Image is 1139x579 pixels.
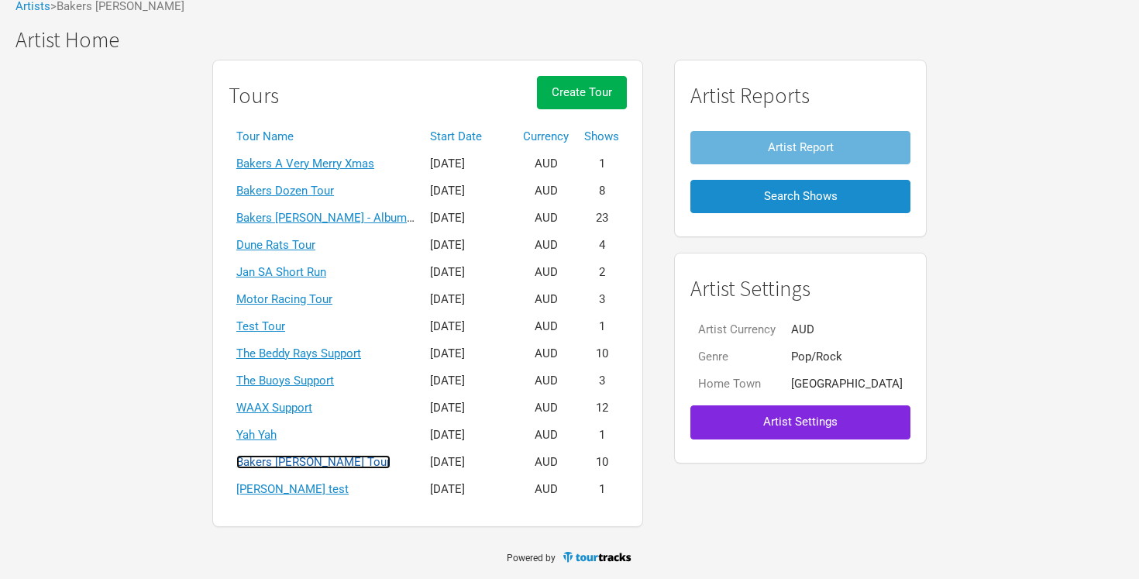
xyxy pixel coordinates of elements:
a: The Beddy Rays Support [236,346,361,360]
a: Test Tour [236,319,285,333]
td: [DATE] [422,259,515,286]
td: 12 [576,395,627,422]
a: Artist Report [690,123,910,172]
td: 4 [576,232,627,259]
td: Genre [690,343,783,370]
td: AUD [515,205,576,232]
td: AUD [515,259,576,286]
td: AUD [515,150,576,177]
td: Pop/Rock [783,343,910,370]
span: Artist Report [768,140,834,154]
a: Bakers A Very Merry Xmas [236,157,374,171]
span: Powered by [507,552,556,563]
th: Start Date [422,123,515,150]
td: AUD [515,177,576,205]
td: AUD [515,367,576,395]
td: 1 [576,150,627,177]
a: The Buoys Support [236,374,334,388]
td: AUD [515,449,576,476]
th: Tour Name [229,123,422,150]
a: [PERSON_NAME] test [236,482,349,496]
a: WAAX Support [236,401,312,415]
td: 23 [576,205,627,232]
td: 10 [576,449,627,476]
td: 10 [576,340,627,367]
a: Artist Settings [690,398,910,446]
td: AUD [515,395,576,422]
span: Artist Settings [763,415,838,429]
button: Create Tour [537,76,627,109]
a: Dune Rats Tour [236,238,315,252]
td: Home Town [690,370,783,398]
a: Bakers [PERSON_NAME] - Album Tour [236,211,433,225]
a: Search Shows [690,172,910,221]
th: Currency [515,123,576,150]
td: [DATE] [422,422,515,449]
td: Artist Currency [690,316,783,343]
td: [DATE] [422,150,515,177]
span: Search Shows [764,189,838,203]
td: 2 [576,259,627,286]
h1: Tours [229,84,279,108]
a: Yah Yah [236,428,277,442]
th: Shows [576,123,627,150]
td: 3 [576,367,627,395]
td: AUD [515,422,576,449]
span: Create Tour [552,85,612,99]
td: [GEOGRAPHIC_DATA] [783,370,910,398]
a: Create Tour [537,76,627,123]
span: > Bakers [PERSON_NAME] [50,1,184,12]
img: TourTracks [562,550,633,563]
td: [DATE] [422,286,515,313]
a: Bakers Dozen Tour [236,184,334,198]
td: AUD [515,232,576,259]
td: AUD [515,476,576,503]
a: Motor Racing Tour [236,292,332,306]
a: Jan SA Short Run [236,265,326,279]
td: [DATE] [422,395,515,422]
td: [DATE] [422,367,515,395]
td: [DATE] [422,177,515,205]
td: AUD [515,286,576,313]
td: 8 [576,177,627,205]
h1: Artist Settings [690,277,910,301]
td: [DATE] [422,313,515,340]
td: AUD [515,340,576,367]
td: [DATE] [422,340,515,367]
td: AUD [783,316,910,343]
button: Artist Settings [690,405,910,439]
td: 1 [576,476,627,503]
a: Bakers [PERSON_NAME] Tour [236,455,391,469]
td: 3 [576,286,627,313]
td: AUD [515,313,576,340]
td: [DATE] [422,232,515,259]
td: [DATE] [422,476,515,503]
td: [DATE] [422,205,515,232]
h1: Artist Reports [690,84,910,108]
td: 1 [576,422,627,449]
button: Search Shows [690,180,910,213]
button: Artist Report [690,131,910,164]
td: 1 [576,313,627,340]
h1: Artist Home [15,28,1139,52]
td: [DATE] [422,449,515,476]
